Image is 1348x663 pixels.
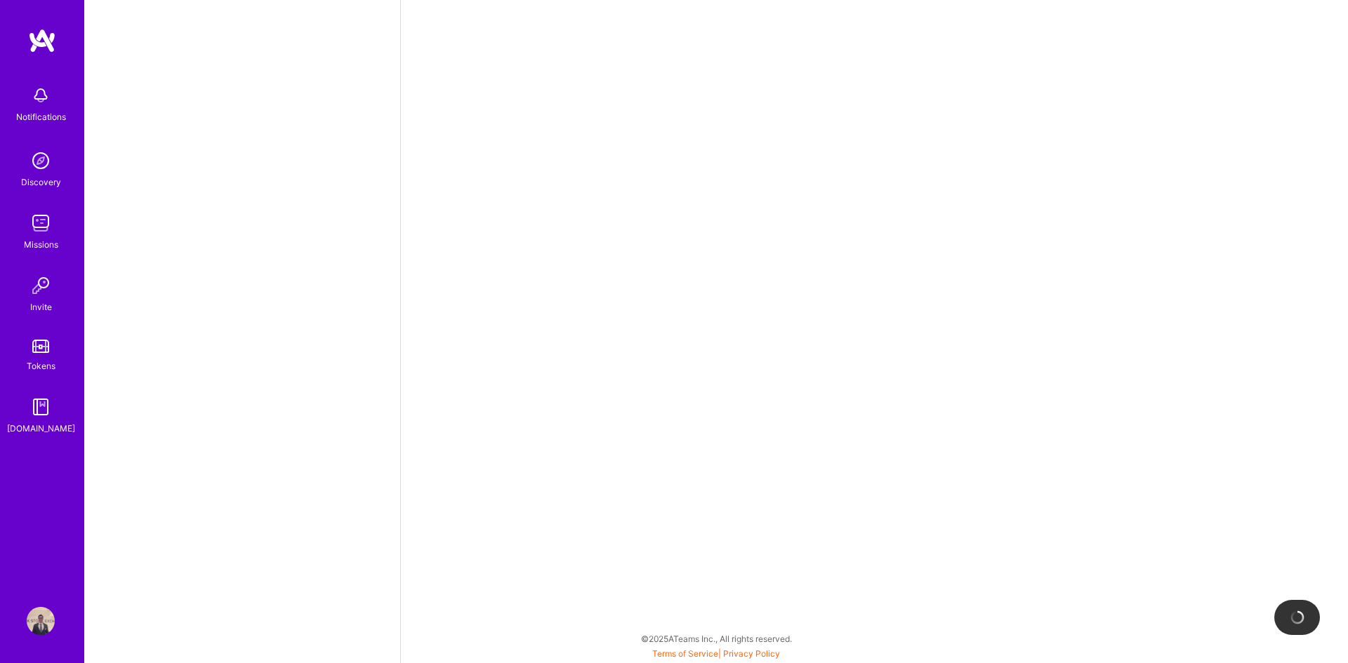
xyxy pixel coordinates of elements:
div: © 2025 ATeams Inc., All rights reserved. [84,621,1348,656]
div: [DOMAIN_NAME] [7,421,75,436]
img: User Avatar [27,607,55,635]
img: tokens [32,340,49,353]
div: Tokens [27,359,55,373]
div: Discovery [21,175,61,189]
img: bell [27,81,55,109]
img: discovery [27,147,55,175]
span: | [652,648,780,659]
img: teamwork [27,209,55,237]
a: Privacy Policy [723,648,780,659]
img: loading [1288,608,1306,626]
img: guide book [27,393,55,421]
div: Missions [24,237,58,252]
a: Terms of Service [652,648,718,659]
a: User Avatar [23,607,58,635]
div: Notifications [16,109,66,124]
img: Invite [27,272,55,300]
img: logo [28,28,56,53]
div: Invite [30,300,52,314]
